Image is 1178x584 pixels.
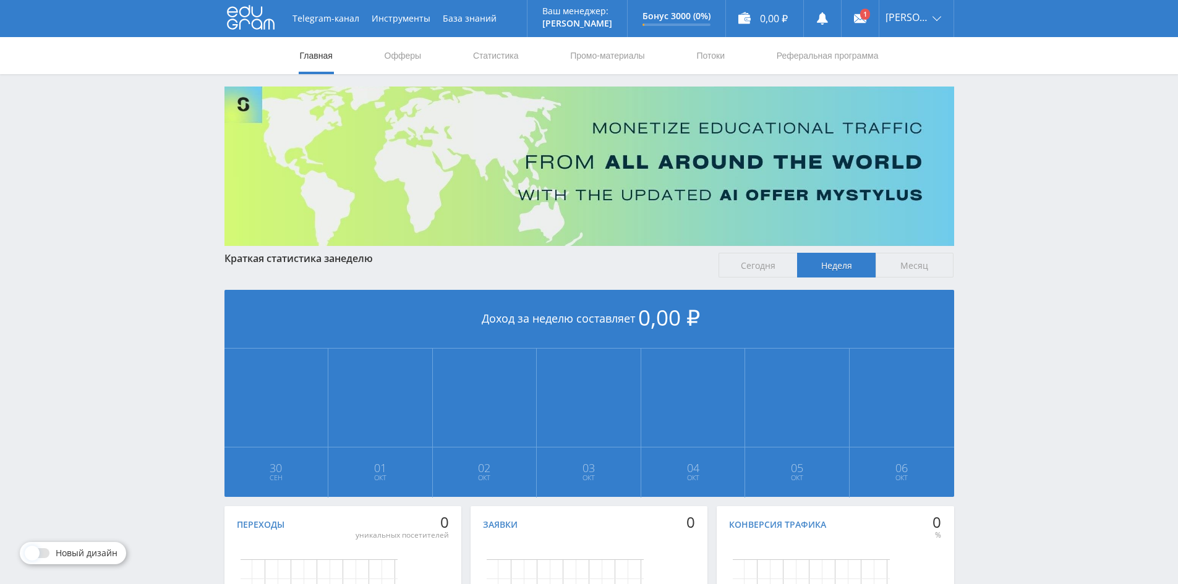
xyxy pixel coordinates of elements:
[746,473,848,483] span: Окт
[433,463,536,473] span: 02
[695,37,726,74] a: Потоки
[472,37,520,74] a: Статистика
[537,473,640,483] span: Окт
[356,514,449,531] div: 0
[299,37,334,74] a: Главная
[335,252,373,265] span: неделю
[775,37,880,74] a: Реферальная программа
[542,19,612,28] p: [PERSON_NAME]
[886,12,929,22] span: [PERSON_NAME]
[329,463,432,473] span: 01
[224,87,954,246] img: Banner
[686,514,695,531] div: 0
[56,548,117,558] span: Новый дизайн
[483,520,518,530] div: Заявки
[537,463,640,473] span: 03
[850,463,954,473] span: 06
[329,473,432,483] span: Окт
[237,520,284,530] div: Переходы
[542,6,612,16] p: Ваш менеджер:
[225,473,328,483] span: Сен
[642,463,745,473] span: 04
[850,473,954,483] span: Окт
[642,11,711,21] p: Бонус 3000 (0%)
[876,253,954,277] span: Месяц
[569,37,646,74] a: Промо-материалы
[225,463,328,473] span: 30
[638,303,700,332] span: 0,00 ₽
[224,253,707,264] div: Краткая статистика за
[719,253,797,277] span: Сегодня
[729,520,826,530] div: Конверсия трафика
[433,473,536,483] span: Окт
[933,530,941,540] div: %
[933,514,941,531] div: 0
[356,530,449,540] div: уникальных посетителей
[797,253,876,277] span: Неделя
[642,473,745,483] span: Окт
[383,37,423,74] a: Офферы
[224,290,954,349] div: Доход за неделю составляет
[746,463,848,473] span: 05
